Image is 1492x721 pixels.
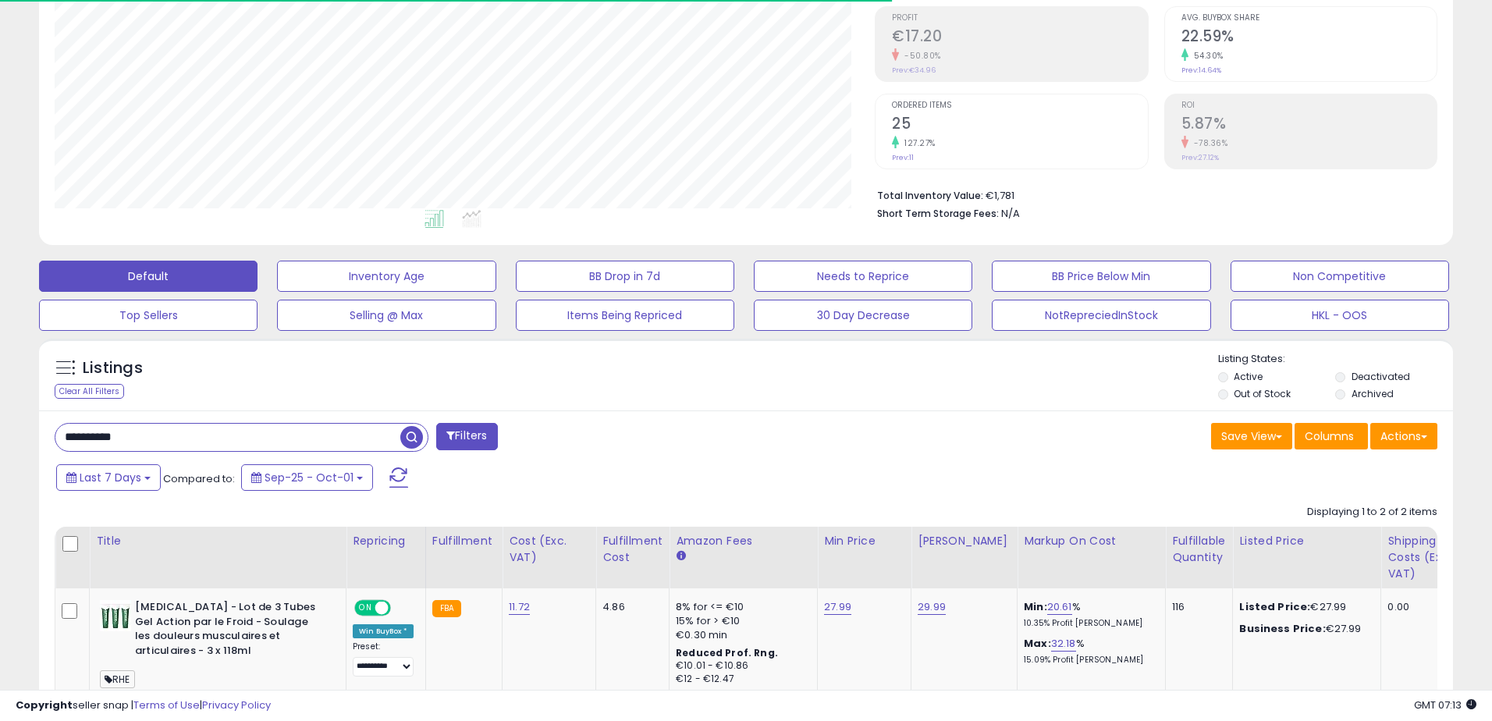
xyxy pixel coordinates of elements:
span: ROI [1181,101,1437,110]
b: Reduced Prof. Rng. [676,646,778,659]
th: The percentage added to the cost of goods (COGS) that forms the calculator for Min & Max prices. [1018,527,1166,588]
button: Inventory Age [277,261,496,292]
span: Avg. Buybox Share [1181,14,1437,23]
li: €1,781 [877,185,1426,204]
h2: €17.20 [892,27,1147,48]
span: Last 7 Days [80,470,141,485]
div: Markup on Cost [1024,533,1159,549]
img: 41Umr6UvYaL._SL40_.jpg [100,600,131,631]
span: Columns [1305,428,1354,444]
b: Business Price: [1239,621,1325,636]
span: N/A [1001,206,1020,221]
b: Min: [1024,599,1047,614]
strong: Copyright [16,698,73,712]
div: Title [96,533,339,549]
a: 27.99 [824,599,851,615]
button: BB Drop in 7d [516,261,734,292]
div: 15% for > €10 [676,614,805,628]
small: 127.27% [899,137,936,149]
div: % [1024,637,1153,666]
label: Out of Stock [1234,387,1291,400]
div: Displaying 1 to 2 of 2 items [1307,505,1437,520]
button: Sep-25 - Oct-01 [241,464,373,491]
div: seller snap | | [16,698,271,713]
a: 20.61 [1047,599,1072,615]
label: Deactivated [1352,370,1410,383]
div: Cost (Exc. VAT) [509,533,589,566]
small: Prev: €34.96 [892,66,936,75]
div: Min Price [824,533,904,549]
b: Listed Price: [1239,599,1310,614]
div: % [1024,600,1153,629]
p: 15.09% Profit [PERSON_NAME] [1024,655,1153,666]
a: 29.99 [918,599,946,615]
p: 10.35% Profit [PERSON_NAME] [1024,618,1153,629]
h5: Listings [83,357,143,379]
button: Columns [1295,423,1368,449]
div: Preset: [353,641,414,677]
b: Short Term Storage Fees: [877,207,999,220]
a: 11.72 [509,599,530,615]
div: Win BuyBox * [353,624,414,638]
a: Terms of Use [133,698,200,712]
button: Actions [1370,423,1437,449]
b: [MEDICAL_DATA] - Lot de 3 Tubes Gel Action par le Froid - Soulage les douleurs musculaires et art... [135,600,325,662]
div: Fulfillment Cost [602,533,663,566]
div: [PERSON_NAME] [918,533,1011,549]
button: Filters [436,423,497,450]
button: BB Price Below Min [992,261,1210,292]
button: Top Sellers [39,300,258,331]
div: Fulfillment [432,533,496,549]
small: Amazon Fees. [676,549,685,563]
span: 2025-10-9 07:13 GMT [1414,698,1476,712]
div: Repricing [353,533,419,549]
button: NotRepreciedInStock [992,300,1210,331]
label: Archived [1352,387,1394,400]
span: RHE [100,670,135,688]
span: Compared to: [163,471,235,486]
small: Prev: 14.64% [1181,66,1221,75]
button: HKL - OOS [1231,300,1449,331]
a: 32.18 [1051,636,1076,652]
button: Items Being Repriced [516,300,734,331]
span: ON [356,602,375,615]
small: Prev: 27.12% [1181,153,1219,162]
span: Ordered Items [892,101,1147,110]
span: Profit [892,14,1147,23]
button: Last 7 Days [56,464,161,491]
div: €10.01 - €10.86 [676,659,805,673]
div: Amazon Fees [676,533,811,549]
button: Save View [1211,423,1292,449]
button: Non Competitive [1231,261,1449,292]
button: Selling @ Max [277,300,496,331]
h2: 22.59% [1181,27,1437,48]
h2: 5.87% [1181,115,1437,136]
label: Active [1234,370,1263,383]
button: Needs to Reprice [754,261,972,292]
div: €0.30 min [676,628,805,642]
a: Privacy Policy [202,698,271,712]
h2: 25 [892,115,1147,136]
small: -78.36% [1188,137,1228,149]
small: 54.30% [1188,50,1224,62]
small: -50.80% [899,50,941,62]
button: Default [39,261,258,292]
p: Listing States: [1218,352,1453,367]
span: Sep-25 - Oct-01 [265,470,353,485]
div: 116 [1172,600,1220,614]
div: Shipping Costs (Exc. VAT) [1387,533,1468,582]
b: Max: [1024,636,1051,651]
small: Prev: 11 [892,153,914,162]
div: Listed Price [1239,533,1374,549]
div: €27.99 [1239,622,1369,636]
div: Clear All Filters [55,384,124,399]
div: 0.00 [1387,600,1462,614]
div: €27.99 [1239,600,1369,614]
span: OFF [389,602,414,615]
div: Fulfillable Quantity [1172,533,1226,566]
b: Total Inventory Value: [877,189,983,202]
div: 4.86 [602,600,657,614]
small: FBA [432,600,461,617]
div: 8% for <= €10 [676,600,805,614]
div: €12 - €12.47 [676,673,805,686]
